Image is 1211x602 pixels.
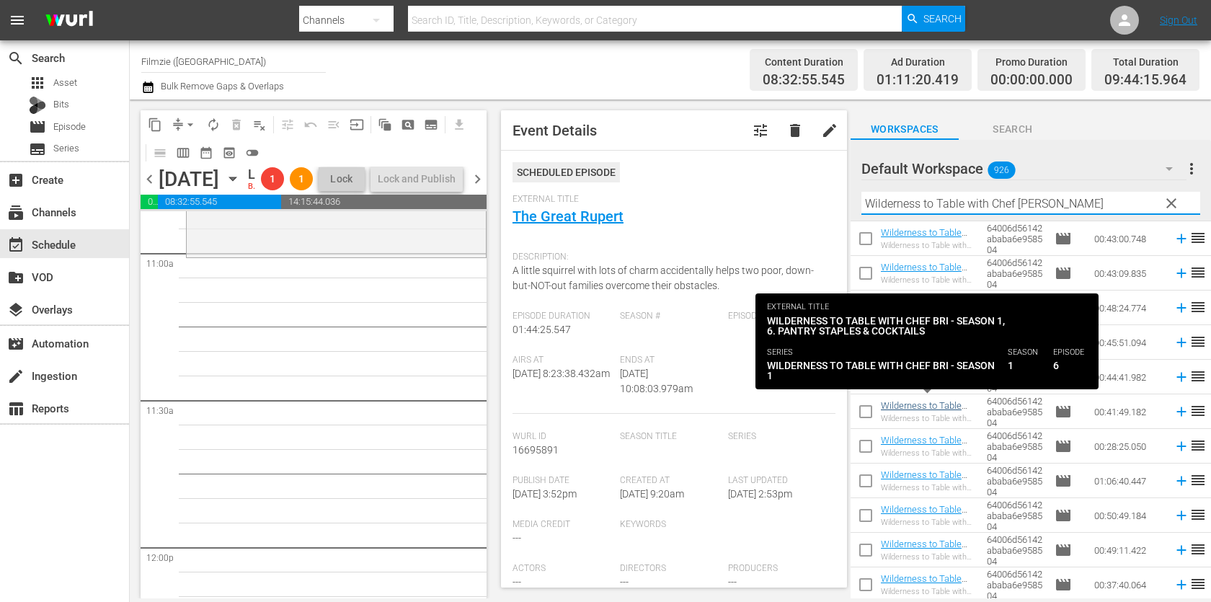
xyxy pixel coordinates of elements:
span: 926 [988,155,1015,185]
span: --- [728,576,737,588]
div: BACKUP WILL DELIVER: [DATE] 10a (local) [248,182,255,192]
span: date_range_outlined [199,146,213,160]
span: Episode # [728,311,828,322]
span: Actors [513,563,613,575]
span: Series [53,141,79,156]
td: 64006d56142ababa6e958504 [981,221,1049,256]
svg: Add to Schedule [1174,265,1189,281]
div: Wilderness to Table with Chef Bri - Season 2, 5. [PERSON_NAME] [PERSON_NAME] Ram [881,241,975,250]
span: chevron_left [141,170,159,188]
span: menu [9,12,26,29]
svg: Add to Schedule [1174,577,1189,593]
td: 64006d56142ababa6e958504 [981,464,1049,498]
span: Publish Date [513,475,613,487]
div: Total Duration [1104,52,1186,72]
span: --- [513,532,521,544]
span: Workspaces [851,120,959,138]
td: 00:50:49.184 [1088,498,1168,533]
span: reorder [1189,402,1207,420]
span: Bulk Remove Gaps & Overlaps [159,81,284,92]
span: Customize Event [752,122,769,139]
span: toggle_off [245,146,259,160]
span: delete [786,122,804,139]
div: Wilderness to Table with Chef Bri - Season 2, 1. A Treestand Over Your Garden [881,379,975,389]
td: 00:44:41.982 [1088,360,1168,394]
a: Wilderness to Table with Chef Bri - Season 1, 3. Venison [GEOGRAPHIC_DATA] [881,504,970,547]
span: Directors [620,563,720,575]
td: 64006d56142ababa6e958504 [981,429,1049,464]
span: Season # [620,311,720,322]
span: reorder [1189,264,1207,281]
span: Episode [1055,507,1072,524]
div: Wilderness to Table with Chef Bri - Season 2, 3. Swamp Bacon [881,310,975,319]
td: 64006d56142ababa6e958504 [981,325,1049,360]
div: Bits [29,97,46,114]
span: [DATE] 8:23:38.432am [513,368,610,379]
span: chevron_right [469,170,487,188]
a: Wilderness to Table with Chef Bri - Season 1, 2. Bread Crusted Pan Seared Salmon [881,539,975,582]
span: Episode [1055,368,1072,386]
span: Schedule [7,236,25,254]
span: subtitles_outlined [424,118,438,132]
td: 00:45:51.094 [1088,325,1168,360]
span: Series [728,431,828,443]
span: 14:15:44.036 [281,195,487,209]
span: calendar_view_week_outlined [176,146,190,160]
span: Asset [53,76,77,90]
span: arrow_drop_down [183,118,198,132]
div: Wilderness to Table with Chef Bri - Season 1, 4. Pheasant Ballotine [881,483,975,492]
svg: Add to Schedule [1174,300,1189,316]
a: Wilderness to Table with Chef Bri - Season 2, 5. [PERSON_NAME] [PERSON_NAME] Ram [881,227,972,270]
span: reorder [1189,333,1207,350]
span: Episode Duration [513,311,613,322]
span: more_vert [1183,160,1200,177]
span: 00:00:00.000 [990,72,1073,89]
span: [DATE] 3:52pm [513,488,577,500]
span: Create Search Block [396,113,420,136]
svg: Add to Schedule [1174,369,1189,385]
span: 08:32:55.545 [158,195,281,209]
span: reorder [1189,437,1207,454]
svg: Add to Schedule [1174,404,1189,420]
span: Series [29,141,46,158]
span: Wurl Id [513,431,613,443]
div: Wilderness to Table with Chef Bri - Season 1, 6. Pantry Staples & Cocktails [881,414,975,423]
span: Week Calendar View [172,141,195,164]
button: edit [812,113,847,148]
button: Search [902,6,965,32]
button: Lock [319,167,365,191]
span: Month Calendar View [195,141,218,164]
svg: Add to Schedule [1174,231,1189,247]
span: [DATE] 10:08:03.979am [620,368,693,394]
span: pageview_outlined [401,118,415,132]
button: clear [1159,191,1182,214]
div: Scheduled Episode [513,162,620,182]
span: 24 hours Lineup View is OFF [241,141,264,164]
span: content_copy [148,118,162,132]
span: [DATE] 9:20am [620,488,684,500]
span: Search [923,6,962,32]
span: reorder [1189,368,1207,385]
div: Default Workspace [861,149,1186,189]
span: clear [1163,195,1180,212]
span: Copy Lineup [143,113,167,136]
span: Ends At [620,355,720,366]
div: Wilderness to Table with Chef Bri - Season 1, 2. Bread Crusted Pan Seared Salmon [881,552,975,562]
span: compress [171,118,185,132]
div: Content Duration [763,52,845,72]
span: autorenew_outlined [206,118,221,132]
span: Search [959,120,1067,138]
span: 08:32:55.545 [763,72,845,89]
td: 00:49:11.422 [1088,533,1168,567]
span: Episode [29,118,46,136]
span: Remove Gaps & Overlaps [167,113,202,136]
span: Channels [7,204,25,221]
span: Create [7,172,25,189]
span: Create Series Block [420,113,443,136]
span: Bits [53,97,69,112]
td: 00:48:24.774 [1088,291,1168,325]
span: reorder [1189,229,1207,247]
td: 64006d56142ababa6e958504 [981,360,1049,394]
span: Airs At [513,355,613,366]
span: Search [7,50,25,67]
